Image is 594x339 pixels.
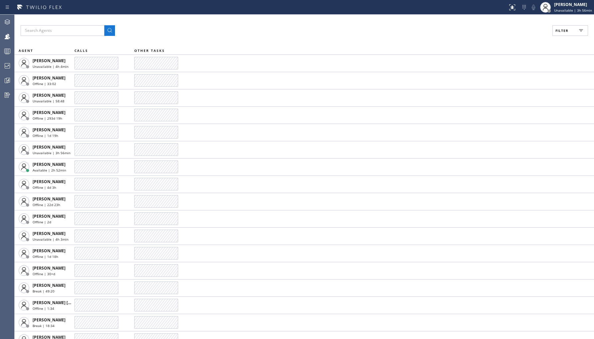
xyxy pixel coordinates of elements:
[33,162,65,167] span: [PERSON_NAME]
[33,213,65,219] span: [PERSON_NAME]
[33,99,64,103] span: Unavailable | 58:48
[33,110,65,115] span: [PERSON_NAME]
[33,237,68,242] span: Unavailable | 4h 3min
[33,81,56,86] span: Offline | 33:02
[33,179,65,184] span: [PERSON_NAME]
[33,196,65,202] span: [PERSON_NAME]
[19,48,33,53] span: AGENT
[33,116,62,121] span: Offline | 293d 19h
[554,2,592,7] div: [PERSON_NAME]
[33,202,60,207] span: Offline | 22d 23h
[33,254,58,259] span: Offline | 1d 18h
[33,127,65,133] span: [PERSON_NAME]
[552,25,588,36] button: Filter
[33,306,54,311] span: Offline | 1:34
[33,144,65,150] span: [PERSON_NAME]
[33,185,56,190] span: Offline | 4d 3h
[33,58,65,63] span: [PERSON_NAME]
[529,3,538,12] button: Mute
[33,220,51,224] span: Offline | 2d
[554,8,592,13] span: Unavailable | 3h 56min
[33,92,65,98] span: [PERSON_NAME]
[33,248,65,254] span: [PERSON_NAME]
[33,64,68,69] span: Unavailable | 4h 4min
[33,289,55,293] span: Break | 49:20
[33,75,65,81] span: [PERSON_NAME]
[33,265,65,271] span: [PERSON_NAME]
[555,28,568,33] span: Filter
[33,151,70,155] span: Unavailable | 3h 56min
[33,231,65,236] span: [PERSON_NAME]
[33,168,66,172] span: Available | 2h 52min
[33,317,65,323] span: [PERSON_NAME]
[134,48,165,53] span: OTHER TASKS
[21,25,104,36] input: Search Agents
[33,133,58,138] span: Offline | 1d 19h
[33,272,55,276] span: Offline | 30+d
[33,300,99,305] span: [PERSON_NAME] [PERSON_NAME]
[33,282,65,288] span: [PERSON_NAME]
[33,323,55,328] span: Break | 18:34
[74,48,88,53] span: CALLS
